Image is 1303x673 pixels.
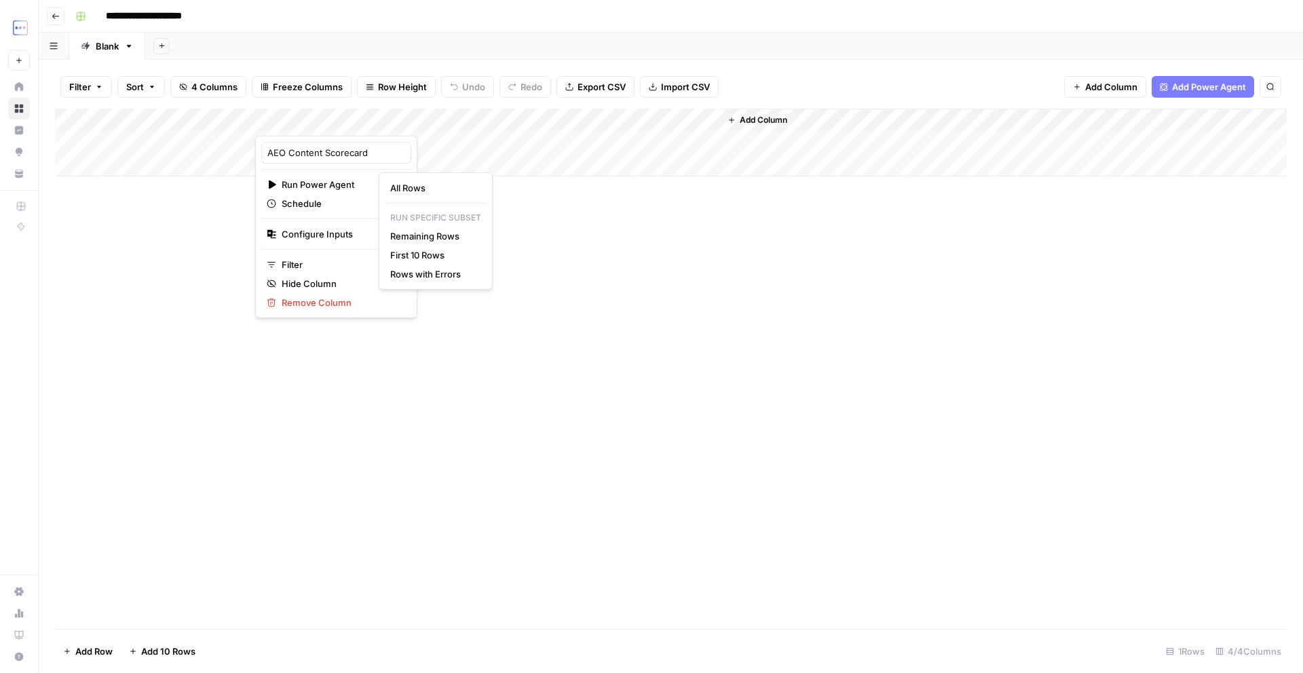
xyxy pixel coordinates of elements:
[390,248,476,262] span: First 10 Rows
[740,114,787,126] span: Add Column
[390,181,476,195] span: All Rows
[282,178,387,191] span: Run Power Agent
[722,111,793,129] button: Add Column
[385,209,487,227] p: Run Specific Subset
[390,267,476,281] span: Rows with Errors
[390,229,476,243] span: Remaining Rows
